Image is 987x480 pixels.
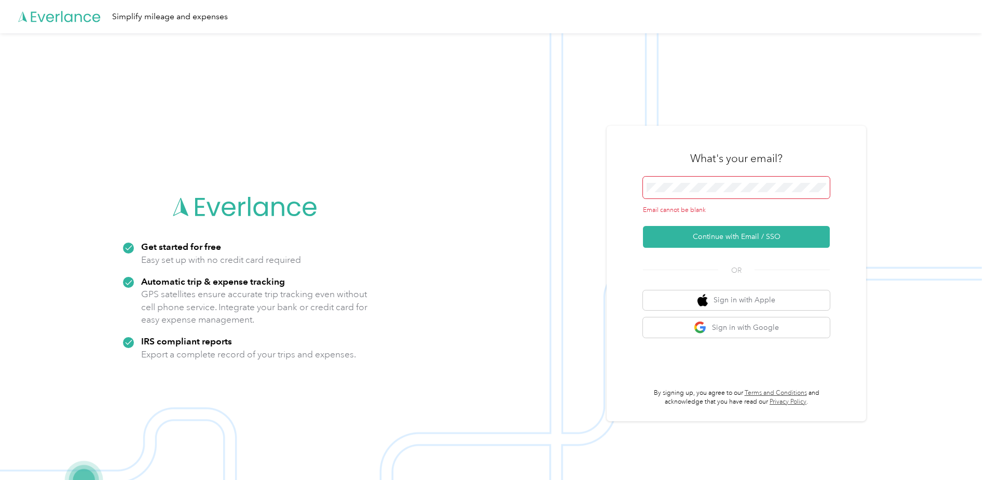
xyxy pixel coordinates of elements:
[141,288,368,326] p: GPS satellites ensure accurate trip tracking even without cell phone service. Integrate your bank...
[141,241,221,252] strong: Get started for free
[643,389,830,407] p: By signing up, you agree to our and acknowledge that you have read our .
[643,206,830,215] div: Email cannot be blank
[141,348,356,361] p: Export a complete record of your trips and expenses.
[690,151,783,166] h3: What's your email?
[697,294,708,307] img: apple logo
[643,226,830,248] button: Continue with Email / SSO
[770,398,806,406] a: Privacy Policy
[694,321,707,334] img: google logo
[718,265,755,276] span: OR
[141,254,301,266] p: Easy set up with no credit card required
[141,276,285,287] strong: Automatic trip & expense tracking
[745,389,807,397] a: Terms and Conditions
[643,317,830,338] button: google logoSign in with Google
[643,290,830,311] button: apple logoSign in with Apple
[112,10,228,23] div: Simplify mileage and expenses
[141,336,232,346] strong: IRS compliant reports
[929,422,987,480] iframe: Everlance-gr Chat Button Frame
